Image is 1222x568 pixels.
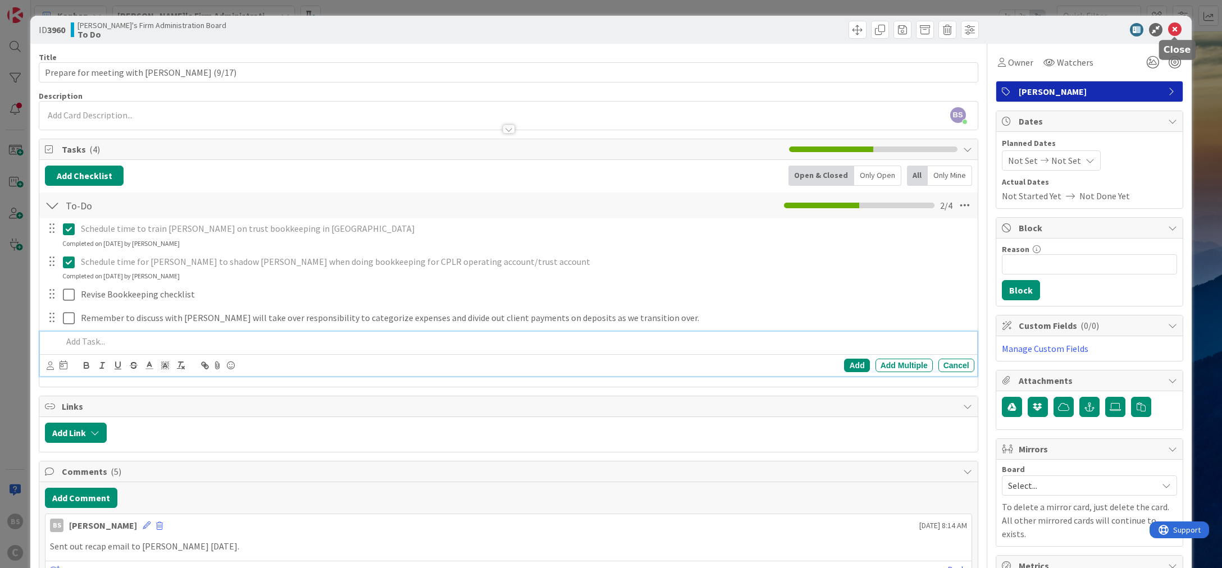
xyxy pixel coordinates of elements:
[1057,56,1093,69] span: Watchers
[45,423,107,443] button: Add Link
[81,222,970,235] p: Schedule time to train [PERSON_NAME] on trust bookkeeping in [GEOGRAPHIC_DATA]
[938,359,974,372] div: Cancel
[1019,85,1162,98] span: [PERSON_NAME]
[62,195,314,216] input: Add Checklist...
[89,144,100,155] span: ( 4 )
[81,255,970,268] p: Schedule time for [PERSON_NAME] to shadow [PERSON_NAME] when doing bookkeeping for CPLR operating...
[1019,221,1162,235] span: Block
[1002,244,1029,254] label: Reason
[1019,114,1162,128] span: Dates
[81,312,970,324] p: Remember to discuss with [PERSON_NAME] will take over responsibility to categorize expenses and d...
[81,288,970,301] p: Revise Bookkeeping checklist
[1002,500,1177,540] p: To delete a mirror card, just delete the card. All other mirrored cards will continue to exists.
[77,30,226,39] b: To Do
[39,52,57,62] label: Title
[1080,320,1099,331] span: ( 0/0 )
[844,359,869,372] div: Add
[854,166,901,186] div: Only Open
[47,24,65,35] b: 3960
[111,466,121,477] span: ( 5 )
[24,2,51,15] span: Support
[1002,343,1088,354] a: Manage Custom Fields
[788,166,854,186] div: Open & Closed
[1002,176,1177,188] span: Actual Dates
[39,62,978,83] input: type card name here...
[1019,319,1162,332] span: Custom Fields
[39,23,65,36] span: ID
[50,540,966,553] p: Sent out recap email to [PERSON_NAME] [DATE].
[62,465,957,478] span: Comments
[876,359,933,372] div: Add Multiple
[1079,189,1130,203] span: Not Done Yet
[1002,138,1177,149] span: Planned Dates
[919,520,967,532] span: [DATE] 8:14 AM
[1019,374,1162,387] span: Attachments
[1008,478,1152,493] span: Select...
[1164,44,1191,55] h5: Close
[62,143,783,156] span: Tasks
[50,519,63,532] div: BS
[1019,442,1162,456] span: Mirrors
[45,488,117,508] button: Add Comment
[928,166,972,186] div: Only Mine
[62,239,180,249] div: Completed on [DATE] by [PERSON_NAME]
[1002,465,1025,473] span: Board
[69,519,137,532] div: [PERSON_NAME]
[77,21,226,30] span: [PERSON_NAME]'s Firm Administration Board
[1002,189,1061,203] span: Not Started Yet
[62,271,180,281] div: Completed on [DATE] by [PERSON_NAME]
[39,91,83,101] span: Description
[1008,154,1038,167] span: Not Set
[1051,154,1081,167] span: Not Set
[940,199,952,212] span: 2 / 4
[950,107,966,123] span: BS
[1008,56,1033,69] span: Owner
[1002,280,1040,300] button: Block
[45,166,124,186] button: Add Checklist
[62,400,957,413] span: Links
[907,166,928,186] div: All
